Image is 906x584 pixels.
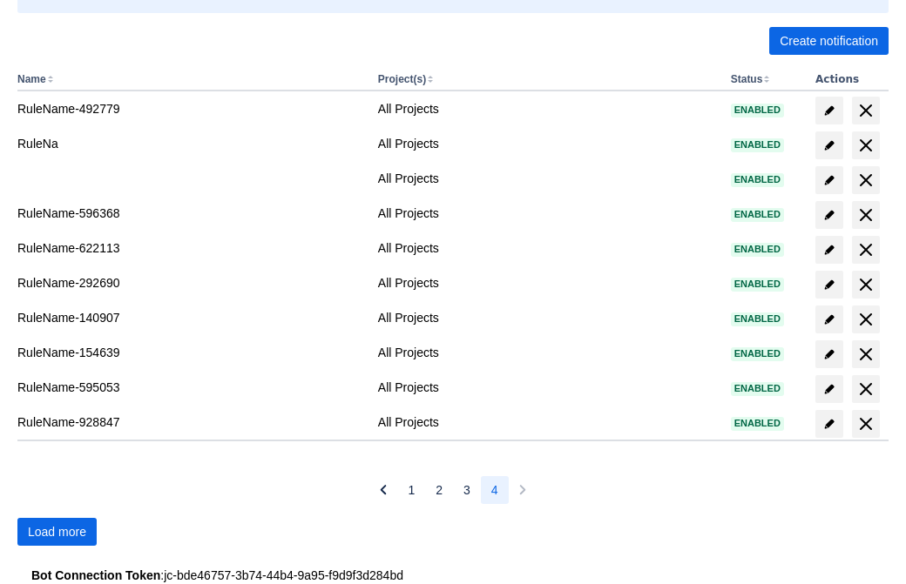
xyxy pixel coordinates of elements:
button: Create notification [769,27,889,55]
span: Enabled [731,140,784,150]
button: Page 1 [397,476,425,504]
span: 3 [463,476,470,504]
span: delete [855,205,876,225]
span: Enabled [731,175,784,185]
button: Name [17,73,46,85]
span: edit [822,208,836,222]
span: Enabled [731,419,784,428]
th: Actions [808,69,889,91]
span: Create notification [780,27,878,55]
div: : jc-bde46757-3b74-44b4-9a95-f9d9f3d284bd [31,567,875,584]
div: RuleNa [17,135,364,152]
div: All Projects [378,205,717,222]
span: delete [855,379,876,399]
div: All Projects [378,274,717,292]
button: Page 4 [481,476,509,504]
span: delete [855,100,876,121]
div: RuleName-492779 [17,100,364,117]
span: edit [822,138,836,152]
span: Load more [28,518,86,546]
span: delete [855,344,876,365]
span: delete [855,309,876,330]
button: Next [509,476,537,504]
span: edit [822,243,836,257]
button: Project(s) [378,73,426,85]
span: delete [855,274,876,295]
span: delete [855,239,876,260]
div: All Projects [378,100,717,117]
div: RuleName-595053 [17,379,364,396]
span: edit [822,347,836,361]
nav: Pagination [369,476,536,504]
div: All Projects [378,309,717,326]
div: All Projects [378,344,717,361]
button: Load more [17,518,97,546]
span: Enabled [731,279,784,289]
div: RuleName-292690 [17,274,364,292]
span: delete [855,135,876,156]
div: All Projects [378,413,717,431]
span: Enabled [731,384,784,393]
span: 4 [491,476,498,504]
button: Status [731,73,763,85]
span: Enabled [731,349,784,359]
div: RuleName-140907 [17,309,364,326]
span: edit [822,382,836,396]
span: edit [822,173,836,187]
span: edit [822,417,836,431]
span: delete [855,170,876,191]
span: edit [822,312,836,326]
button: Page 2 [425,476,453,504]
div: All Projects [378,239,717,257]
button: Page 3 [453,476,481,504]
span: Enabled [731,245,784,254]
div: All Projects [378,135,717,152]
span: 2 [436,476,443,504]
div: RuleName-622113 [17,239,364,257]
span: Enabled [731,210,784,219]
div: RuleName-928847 [17,413,364,431]
div: RuleName-596368 [17,205,364,222]
span: Enabled [731,105,784,115]
span: edit [822,104,836,117]
div: All Projects [378,170,717,187]
button: Previous [369,476,397,504]
span: delete [855,413,876,434]
div: All Projects [378,379,717,396]
span: 1 [408,476,415,504]
div: RuleName-154639 [17,344,364,361]
span: Enabled [731,314,784,324]
span: edit [822,278,836,292]
strong: Bot Connection Token [31,568,160,582]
